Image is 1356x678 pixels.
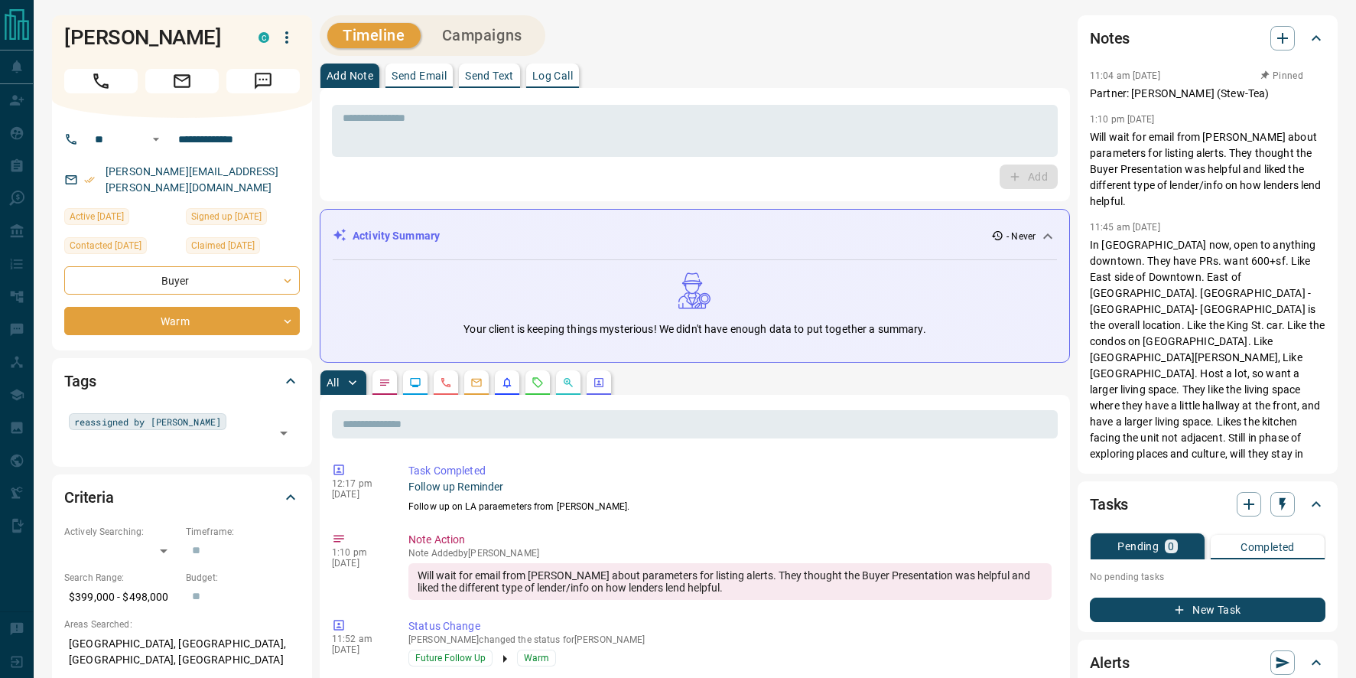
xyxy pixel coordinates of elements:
[353,228,440,244] p: Activity Summary
[1117,541,1159,552] p: Pending
[408,618,1052,634] p: Status Change
[332,547,385,558] p: 1:10 pm
[64,25,236,50] h1: [PERSON_NAME]
[1090,222,1160,233] p: 11:45 am [DATE]
[106,165,278,194] a: [PERSON_NAME][EMAIL_ADDRESS][PERSON_NAME][DOMAIN_NAME]
[147,130,165,148] button: Open
[408,500,1052,513] p: Follow up on LA paraemeters from [PERSON_NAME].
[408,548,1052,559] p: Note Added by [PERSON_NAME]
[501,376,513,389] svg: Listing Alerts
[1090,492,1128,517] h2: Tasks
[64,237,178,259] div: Wed Jul 03 2024
[186,525,300,539] p: Timeframe:
[64,618,300,631] p: Areas Searched:
[186,237,300,259] div: Tue Jul 02 2024
[1090,566,1325,588] p: No pending tasks
[74,414,221,429] span: reassigned by [PERSON_NAME]
[1090,26,1130,51] h2: Notes
[465,70,514,81] p: Send Text
[1168,541,1174,552] p: 0
[1090,70,1160,81] p: 11:04 am [DATE]
[84,174,95,185] svg: Email Verified
[64,369,96,393] h2: Tags
[64,363,300,399] div: Tags
[327,23,421,48] button: Timeline
[1090,486,1325,523] div: Tasks
[64,525,178,539] p: Actively Searching:
[1090,86,1325,102] p: Partner: [PERSON_NAME] (Stew-Tea)
[463,321,925,337] p: Your client is keeping things mysterious! We didn't have enough data to put together a summary.
[408,479,1052,495] p: Follow up Reminder
[1006,230,1036,243] p: - Never
[470,376,483,389] svg: Emails
[532,70,573,81] p: Log Call
[64,571,178,585] p: Search Range:
[562,376,574,389] svg: Opportunities
[1260,69,1304,83] button: Pinned
[64,585,178,610] p: $399,000 - $498,000
[1090,114,1155,125] p: 1:10 pm [DATE]
[64,631,300,673] p: [GEOGRAPHIC_DATA], [GEOGRAPHIC_DATA], [GEOGRAPHIC_DATA], [GEOGRAPHIC_DATA]
[191,209,262,224] span: Signed up [DATE]
[408,463,1052,479] p: Task Completed
[408,563,1052,600] div: Will wait for email from [PERSON_NAME] about parameters for listing alerts. They thought the Buye...
[415,650,486,666] span: Future Follow Up
[440,376,452,389] svg: Calls
[273,422,294,444] button: Open
[1090,650,1130,675] h2: Alerts
[332,478,385,489] p: 12:17 pm
[409,376,421,389] svg: Lead Browsing Activity
[64,485,114,510] h2: Criteria
[593,376,605,389] svg: Agent Actions
[524,650,549,666] span: Warm
[64,208,178,230] div: Tue Jul 02 2024
[64,479,300,516] div: Criteria
[379,376,391,389] svg: Notes
[332,558,385,569] p: [DATE]
[70,238,141,253] span: Contacted [DATE]
[332,634,385,644] p: 11:52 am
[186,571,300,585] p: Budget:
[186,208,300,230] div: Fri May 19 2023
[1090,237,1325,639] p: In [GEOGRAPHIC_DATA] now, open to anything downtown. They have PRs. want 600+sf. Like East side o...
[70,209,124,224] span: Active [DATE]
[145,69,219,93] span: Email
[1241,542,1295,553] p: Completed
[333,222,1057,250] div: Activity Summary- Never
[1090,129,1325,210] p: Will wait for email from [PERSON_NAME] about parameters for listing alerts. They thought the Buye...
[327,70,373,81] p: Add Note
[64,69,138,93] span: Call
[408,532,1052,548] p: Note Action
[259,32,269,43] div: condos.ca
[64,266,300,295] div: Buyer
[191,238,255,253] span: Claimed [DATE]
[332,644,385,655] p: [DATE]
[327,377,339,388] p: All
[408,634,1052,645] p: [PERSON_NAME] changed the status for [PERSON_NAME]
[332,489,385,500] p: [DATE]
[1090,598,1325,622] button: New Task
[1090,20,1325,57] div: Notes
[427,23,538,48] button: Campaigns
[64,307,300,335] div: Warm
[392,70,447,81] p: Send Email
[226,69,300,93] span: Message
[532,376,544,389] svg: Requests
